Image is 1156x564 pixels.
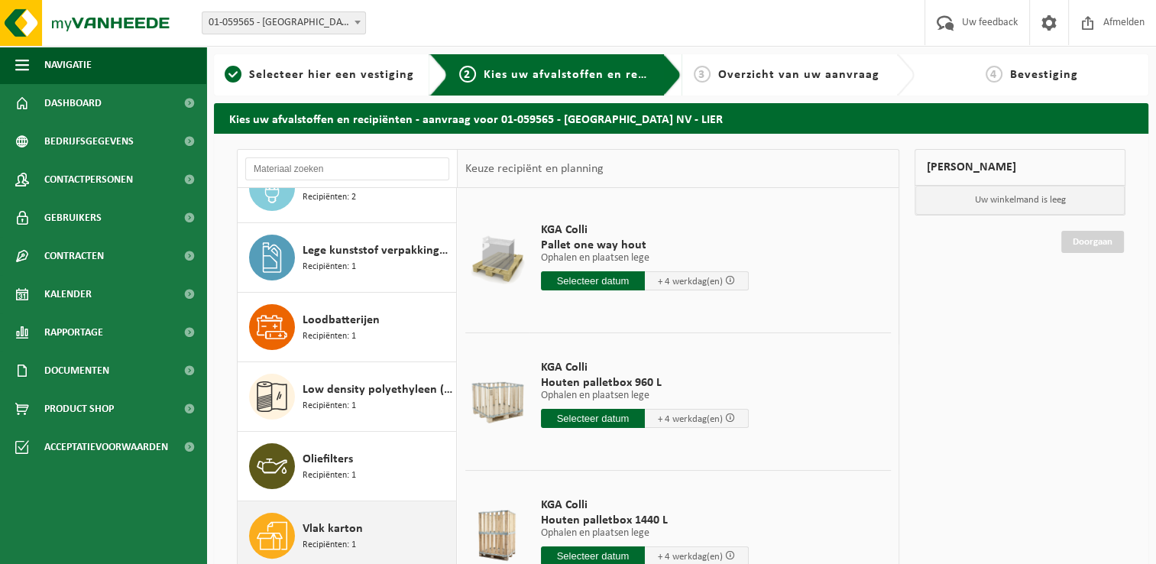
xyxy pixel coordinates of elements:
span: Lege kunststof verpakkingen van gevaarlijke stoffen [303,241,452,260]
p: Ophalen en plaatsen lege [541,391,749,401]
input: Selecteer datum [541,271,645,290]
span: 3 [694,66,711,83]
span: KGA Colli [541,222,749,238]
span: Recipiënten: 1 [303,399,356,413]
span: Houten palletbox 960 L [541,375,749,391]
span: Vlak karton [303,520,363,538]
span: Bedrijfsgegevens [44,122,134,160]
span: Overzicht van uw aanvraag [718,69,879,81]
input: Materiaal zoeken [245,157,449,180]
a: Doorgaan [1061,231,1124,253]
button: Lege kunststof verpakkingen van gevaarlijke stoffen Recipiënten: 1 [238,223,457,293]
p: Ophalen en plaatsen lege [541,528,749,539]
input: Selecteer datum [541,409,645,428]
p: Uw winkelmand is leeg [915,186,1125,215]
span: Kies uw afvalstoffen en recipiënten [484,69,694,81]
span: Recipiënten: 1 [303,329,356,344]
span: Contactpersonen [44,160,133,199]
span: Loodbatterijen [303,311,380,329]
span: Product Shop [44,390,114,428]
button: Oliefilters Recipiënten: 1 [238,432,457,501]
span: KGA Colli [541,360,749,375]
button: Low density polyethyleen (LDPE) folie, los, naturel/gekleurd (80/20) Recipiënten: 1 [238,362,457,432]
button: Kwikhoudende TL-lampen Recipiënten: 2 [238,154,457,223]
span: Oliefilters [303,450,353,468]
span: Dashboard [44,84,102,122]
span: Selecteer hier een vestiging [249,69,414,81]
span: Acceptatievoorwaarden [44,428,168,466]
span: Recipiënten: 1 [303,468,356,483]
span: Navigatie [44,46,92,84]
span: 01-059565 - JERMAYO NV - LIER [202,11,366,34]
button: Loodbatterijen Recipiënten: 1 [238,293,457,362]
span: Kalender [44,275,92,313]
span: Houten palletbox 1440 L [541,513,749,528]
span: Low density polyethyleen (LDPE) folie, los, naturel/gekleurd (80/20) [303,381,452,399]
span: KGA Colli [541,498,749,513]
span: Contracten [44,237,104,275]
span: Documenten [44,352,109,390]
span: Recipiënten: 1 [303,538,356,553]
span: 01-059565 - JERMAYO NV - LIER [202,12,365,34]
span: Bevestiging [1010,69,1078,81]
a: 1Selecteer hier een vestiging [222,66,417,84]
span: 4 [986,66,1002,83]
span: Recipiënten: 1 [303,260,356,274]
div: Keuze recipiënt en planning [458,150,610,188]
span: Gebruikers [44,199,102,237]
span: 1 [225,66,241,83]
span: + 4 werkdag(en) [658,552,723,562]
p: Ophalen en plaatsen lege [541,253,749,264]
span: + 4 werkdag(en) [658,277,723,287]
div: [PERSON_NAME] [915,149,1125,186]
span: Rapportage [44,313,103,352]
span: + 4 werkdag(en) [658,414,723,424]
h2: Kies uw afvalstoffen en recipiënten - aanvraag voor 01-059565 - [GEOGRAPHIC_DATA] NV - LIER [214,103,1148,133]
span: Recipiënten: 2 [303,190,356,205]
span: Pallet one way hout [541,238,749,253]
span: 2 [459,66,476,83]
